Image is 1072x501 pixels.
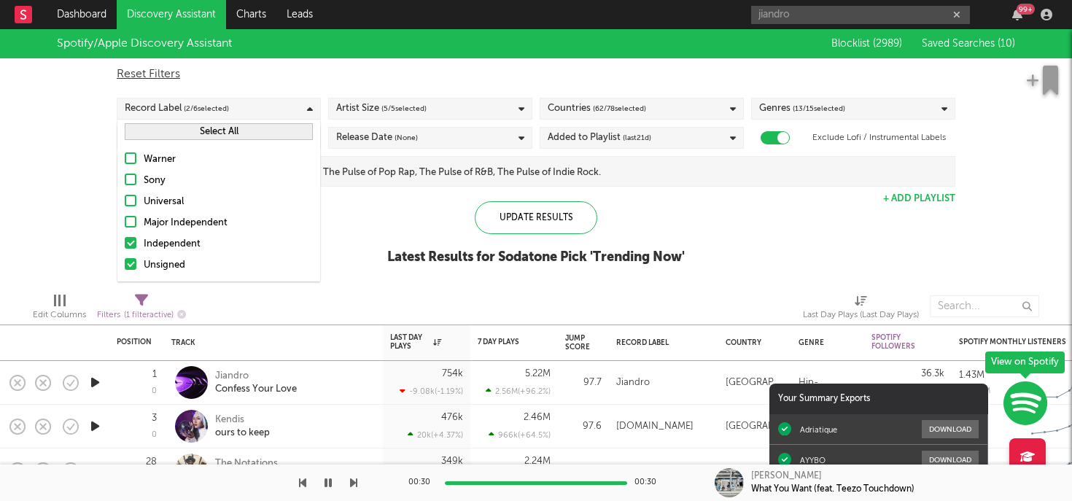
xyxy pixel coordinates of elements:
div: 7 Day Plays [478,338,529,346]
div: 97.6 [565,418,602,435]
div: [GEOGRAPHIC_DATA] [726,418,784,435]
div: [GEOGRAPHIC_DATA] [726,462,824,479]
button: 99+ [1012,9,1022,20]
div: Major Independent [144,214,313,232]
div: Countries [548,100,646,117]
div: [DOMAIN_NAME] [616,418,694,435]
div: 754k [442,369,463,378]
span: ( 62 / 78 selected) [593,100,646,117]
button: Download [922,451,979,469]
div: Genres [759,100,845,117]
div: AYYBO [800,455,826,465]
div: Warner [144,151,313,168]
div: Artist Size [336,100,427,117]
div: Filters(1 filter active) [97,288,186,330]
span: ( 1 filter active) [124,311,174,319]
div: 5.22M [525,369,551,378]
div: [GEOGRAPHIC_DATA] [726,374,784,392]
div: View on Spotify [985,352,1065,373]
button: Select All [125,123,313,140]
label: Exclude Lofi / Instrumental Labels [812,129,946,147]
div: Adriatique [800,424,837,435]
span: ( 10 ) [998,39,1015,49]
div: Your Summary Exports [769,384,988,414]
div: Country [726,338,777,347]
button: + Add Playlist [883,194,955,203]
div: 2.56M ( +96.2 % ) [486,387,551,396]
div: Record Label [125,100,229,117]
div: [PERSON_NAME] [751,470,822,483]
div: 0 [152,431,157,439]
input: 106 playlists currently selected, including The Pulse of Pop Rap, The Pulse of R&B, The Pulse of ... [134,157,955,186]
div: 82 [565,462,602,479]
div: 28 [146,457,157,467]
div: Reset Filters [117,66,955,83]
span: ( 2 / 6 selected) [184,100,229,117]
div: Last Day Plays [390,333,441,351]
button: Download [922,420,979,438]
input: Search for artists [751,6,970,24]
div: The Notations [215,457,306,470]
div: Genre [799,338,850,347]
div: 1 [152,370,157,379]
span: (last 21 d) [623,129,651,147]
div: 3 [152,413,157,423]
div: 2.24M [524,457,551,466]
div: 966k ( +64.5 % ) [489,430,551,440]
input: Search... [930,295,1039,317]
a: Kendisours to keep [215,413,270,440]
div: 476k [441,413,463,422]
div: 0 [152,387,157,395]
div: Numero Group [616,462,684,479]
a: JiandroConfess Your Love [215,370,297,396]
div: ours to keep [215,427,270,440]
button: Saved Searches (10) [917,38,1015,50]
div: Edit Columns [33,288,86,330]
div: Kendis [215,413,270,427]
div: Position [117,338,152,346]
div: 1.43M [959,370,984,380]
div: Update Results [475,201,597,234]
div: Record Label [616,338,704,347]
div: What You Want (feat. Teezo Touchdown) [751,483,914,496]
div: Spotify Followers [871,333,923,351]
div: Spotify/Apple Discovery Assistant [57,35,232,53]
div: -9.08k ( -1.19 % ) [400,387,463,396]
div: Jump Score [565,334,590,352]
div: Independent [144,236,313,253]
div: Release Date [336,129,418,147]
a: The NotationsWhat More Can I Say [215,457,306,483]
div: Filters [97,306,186,325]
span: ( 2989 ) [873,39,902,49]
div: Jiandro [215,370,297,383]
div: Hip-Hop/Rap [799,374,857,392]
span: ( 13 / 15 selected) [793,100,845,117]
div: Universal [144,193,313,211]
div: Last Day Plays (Last Day Plays) [803,288,919,330]
div: 2.46M [524,413,551,422]
div: 00:30 [408,474,438,492]
div: Spotify Monthly Listeners [959,338,1068,346]
div: 97.7 [565,374,602,392]
span: Blocklist [831,39,902,49]
span: (None) [395,129,418,147]
div: Unsigned [144,257,313,274]
div: 36.3k [921,369,944,378]
div: Track [171,338,368,347]
div: Edit Columns [33,306,86,324]
div: Last Day Plays (Last Day Plays) [803,306,919,324]
div: 349k [441,457,463,466]
div: 99 + [1017,4,1035,15]
div: Added to Playlist [548,129,651,147]
div: 20k ( +4.37 % ) [408,430,463,440]
div: Sony [144,172,313,190]
div: Jiandro [616,374,650,392]
div: Confess Your Love [215,383,297,396]
span: ( 5 / 5 selected) [381,100,427,117]
div: 00:30 [634,474,664,492]
span: Saved Searches [922,39,1015,49]
div: Latest Results for Sodatone Pick ' Trending Now ' [387,249,685,266]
